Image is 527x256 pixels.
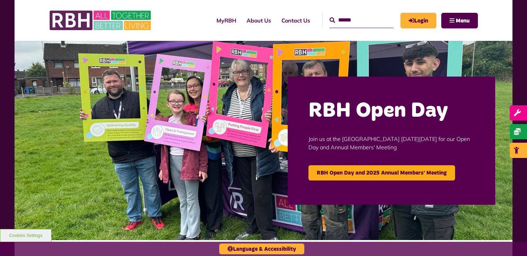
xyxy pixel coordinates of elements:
[276,11,315,30] a: Contact Us
[15,41,512,240] img: Image (22)
[456,18,470,24] span: Menu
[211,11,241,30] a: MyRBH
[441,13,478,28] button: Navigation
[308,97,474,124] h2: RBH Open Day
[49,7,153,34] img: RBH
[241,11,276,30] a: About Us
[400,13,436,28] a: MyRBH
[219,244,304,254] button: Language & Accessibility
[308,124,474,162] p: Join us at the [GEOGRAPHIC_DATA] [DATE][DATE] for our Open Day and Annual Members' Meeting
[308,165,455,180] a: RBH Open Day and 2025 Annual Members' Meeting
